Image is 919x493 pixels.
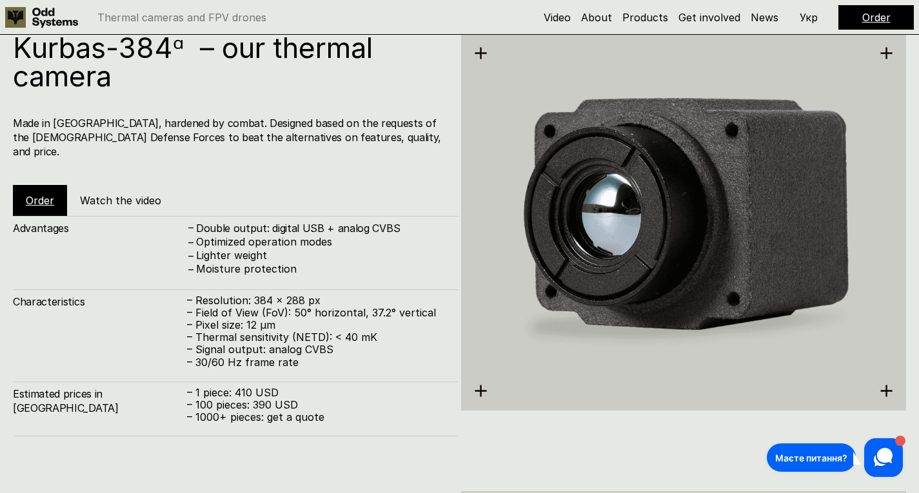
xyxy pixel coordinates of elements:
p: – Field of View (FoV): 50° horizontal, 37.2° vertical [187,307,446,319]
p: Lighter weight [196,249,446,262]
p: Укр [800,12,818,23]
a: News [751,11,778,24]
a: Order [862,11,891,24]
p: – 30/60 Hz frame rate [187,356,446,369]
h4: Estimated prices in [GEOGRAPHIC_DATA] [13,387,187,416]
h4: – [188,262,193,276]
a: Get involved [678,11,740,24]
h4: – [188,248,193,262]
h4: – [188,220,193,235]
a: Products [622,11,668,24]
p: Optimized operation modes [196,236,446,248]
h4: – [188,235,193,249]
a: Order [26,194,54,207]
p: Thermal cameras and FPV drones [97,12,266,23]
h4: Double output: digital USB + analog CVBS [196,221,446,235]
p: – Pixel size: 12 µm [187,319,446,331]
h1: Kurbas-384ᵅ – our thermal camera [13,34,446,90]
a: Video [544,11,571,24]
p: – Thermal sensitivity (NETD): < 40 mK [187,331,446,343]
p: Moisture protection [196,263,446,275]
a: About [581,11,612,24]
iframe: HelpCrunch [764,435,906,480]
p: – 1 piece: 410 USD – 100 pieces: 390 USD – 1000+ pieces: get a quote [187,387,446,424]
h4: Made in [GEOGRAPHIC_DATA], hardened by combat. Designed based on the requests of the [DEMOGRAPHIC... [13,116,446,159]
h4: Characteristics [13,295,187,309]
p: – Signal output: analog CVBS [187,343,446,356]
p: – Resolution: 384 x 288 px [187,295,446,307]
h4: Advantages [13,221,187,235]
h5: Watch the video [80,193,161,208]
